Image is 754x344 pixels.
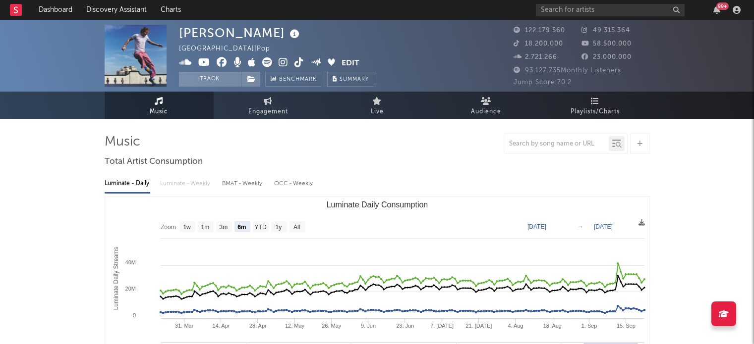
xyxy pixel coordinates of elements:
text: 15. Sep [616,323,635,329]
input: Search for artists [536,4,685,16]
text: YTD [254,224,266,231]
text: All [293,224,299,231]
text: 3m [219,224,228,231]
a: Engagement [214,92,323,119]
span: 49.315.364 [581,27,630,34]
button: Edit [342,57,359,70]
text: 9. Jun [361,323,376,329]
text: [DATE] [594,223,613,230]
text: 1. Sep [581,323,597,329]
div: BMAT - Weekly [222,175,264,192]
text: 26. May [322,323,342,329]
a: Audience [432,92,541,119]
div: Luminate - Daily [105,175,150,192]
text: 28. Apr [249,323,266,329]
button: Track [179,72,241,87]
text: 7. [DATE] [430,323,454,329]
span: 58.500.000 [581,41,632,47]
input: Search by song name or URL [504,140,609,148]
text: 40M [125,259,135,265]
a: Music [105,92,214,119]
text: 23. Jun [396,323,414,329]
text: 6m [237,224,246,231]
span: 122.179.560 [514,27,565,34]
span: Music [150,106,168,118]
text: 12. May [285,323,304,329]
a: Benchmark [265,72,322,87]
text: 1w [183,224,191,231]
text: 1y [275,224,282,231]
text: Luminate Daily Streams [113,247,119,310]
text: Luminate Daily Consumption [326,200,428,209]
button: 99+ [713,6,720,14]
text: 1m [201,224,209,231]
div: 99 + [716,2,729,10]
div: OCC - Weekly [274,175,314,192]
button: Summary [327,72,374,87]
span: 18.200.000 [514,41,563,47]
div: [GEOGRAPHIC_DATA] | Pop [179,43,282,55]
text: 0 [132,312,135,318]
span: 93.127.735 Monthly Listeners [514,67,621,74]
span: 2.721.266 [514,54,557,60]
text: [DATE] [527,223,546,230]
text: 20M [125,286,135,292]
text: 4. Aug [508,323,523,329]
text: 18. Aug [543,323,561,329]
span: Total Artist Consumption [105,156,203,168]
a: Live [323,92,432,119]
span: Live [371,106,384,118]
text: 31. Mar [175,323,194,329]
span: Summary [340,77,369,82]
span: Engagement [248,106,288,118]
text: 14. Apr [212,323,230,329]
text: 21. [DATE] [465,323,492,329]
div: [PERSON_NAME] [179,25,302,41]
text: → [578,223,583,230]
a: Playlists/Charts [541,92,650,119]
span: Jump Score: 70.2 [514,79,572,86]
span: Audience [471,106,501,118]
span: Playlists/Charts [571,106,620,118]
span: Benchmark [279,74,317,86]
span: 23.000.000 [581,54,632,60]
text: Zoom [161,224,176,231]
